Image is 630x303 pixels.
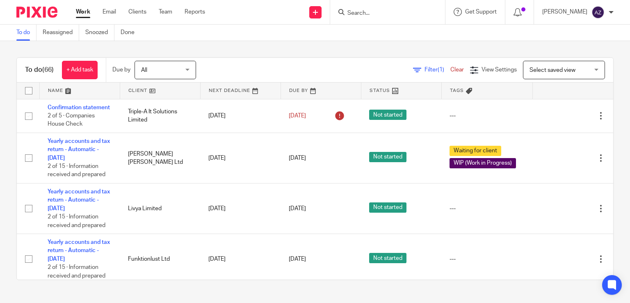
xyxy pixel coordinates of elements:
a: Work [76,8,90,16]
span: [DATE] [289,113,306,119]
span: 2 of 15 · Information received and prepared [48,264,105,279]
span: Tags [450,88,464,93]
a: To do [16,25,37,41]
td: [DATE] [200,133,281,183]
a: Yearly accounts and tax return - Automatic - [DATE] [48,189,110,211]
span: Not started [369,152,406,162]
span: 2 of 15 · Information received and prepared [48,214,105,228]
a: Yearly accounts and tax return - Automatic - [DATE] [48,239,110,262]
p: [PERSON_NAME] [542,8,587,16]
span: View Settings [482,67,517,73]
a: Team [159,8,172,16]
td: [PERSON_NAME] [PERSON_NAME] Ltd [120,133,200,183]
p: Due by [112,66,130,74]
td: Triple-A It Solutions Limited [120,99,200,133]
div: --- [450,255,525,263]
span: Filter [425,67,450,73]
span: Get Support [465,9,497,15]
td: [DATE] [200,184,281,234]
span: All [141,67,147,73]
h1: To do [25,66,54,74]
span: [DATE] [289,155,306,161]
span: Waiting for client [450,146,501,156]
input: Search [347,10,420,17]
span: [DATE] [289,256,306,262]
div: --- [450,204,525,213]
a: Snoozed [85,25,114,41]
td: [DATE] [200,99,281,133]
span: (1) [438,67,444,73]
td: [DATE] [200,234,281,285]
span: Not started [369,253,406,263]
a: + Add task [62,61,98,79]
span: WIP (Work in Progress) [450,158,516,168]
a: Clients [128,8,146,16]
a: Reassigned [43,25,79,41]
span: Not started [369,202,406,213]
a: Done [121,25,141,41]
a: Confirmation statement [48,105,110,110]
span: (66) [42,67,54,73]
a: Reports [185,8,205,16]
span: 2 of 15 · Information received and prepared [48,163,105,178]
td: Livya Limited [120,184,200,234]
td: Funktionlust Ltd [120,234,200,285]
span: [DATE] [289,206,306,211]
img: Pixie [16,7,57,18]
a: Clear [450,67,464,73]
a: Yearly accounts and tax return - Automatic - [DATE] [48,138,110,161]
span: Not started [369,110,406,120]
div: --- [450,112,525,120]
span: Select saved view [530,67,575,73]
img: svg%3E [591,6,605,19]
span: 2 of 5 · Companies House Check [48,113,95,127]
a: Email [103,8,116,16]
